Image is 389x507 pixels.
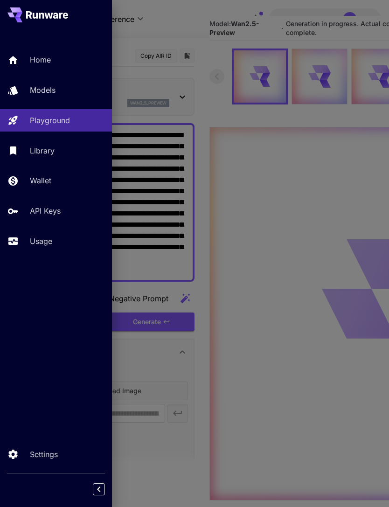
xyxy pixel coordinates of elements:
p: Library [30,145,55,156]
p: Usage [30,236,52,247]
p: Models [30,84,56,96]
div: Collapse sidebar [100,481,112,498]
p: Wallet [30,175,51,186]
button: Collapse sidebar [93,483,105,495]
p: API Keys [30,205,61,216]
p: Home [30,54,51,65]
p: Playground [30,115,70,126]
p: Settings [30,449,58,460]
